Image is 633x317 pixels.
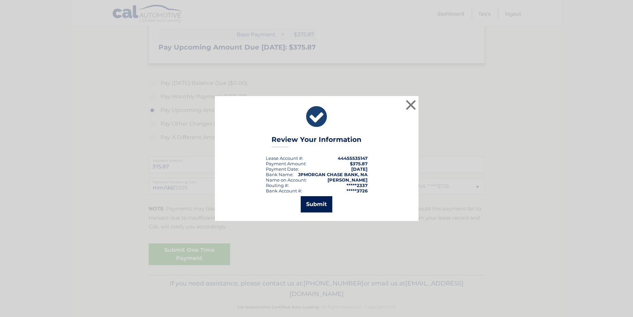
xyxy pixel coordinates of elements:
[350,161,368,166] span: $375.87
[266,172,294,177] div: Bank Name:
[404,98,418,112] button: ×
[298,172,368,177] strong: JPMORGAN CHASE BANK, NA
[266,166,298,172] span: Payment Date
[338,155,368,161] strong: 44455535147
[266,155,303,161] div: Lease Account #:
[266,183,289,188] div: Routing #:
[266,177,307,183] div: Name on Account:
[301,196,332,212] button: Submit
[328,177,368,183] strong: [PERSON_NAME]
[266,161,306,166] div: Payment Amount:
[266,188,302,193] div: Bank Account #:
[272,135,361,147] h3: Review Your Information
[266,166,299,172] div: :
[351,166,368,172] span: [DATE]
